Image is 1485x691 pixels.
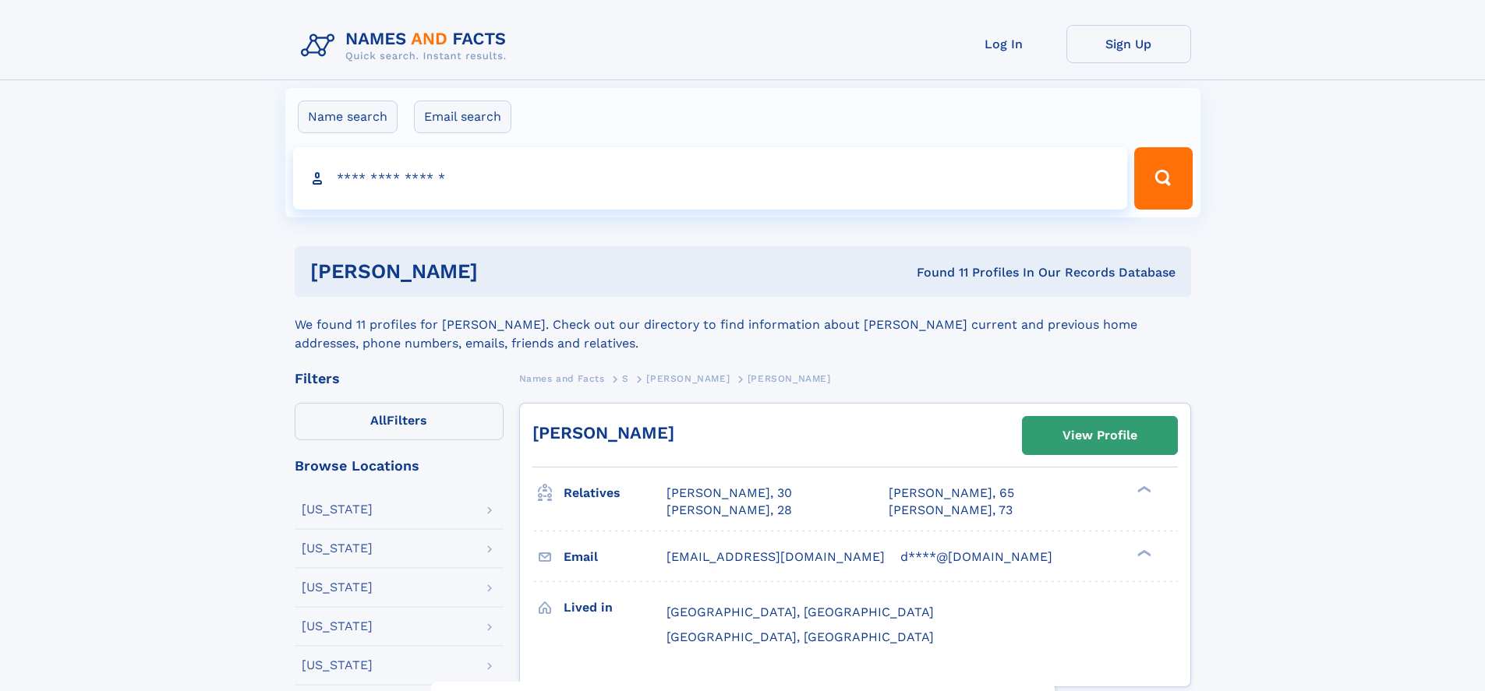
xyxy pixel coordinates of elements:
[697,264,1176,281] div: Found 11 Profiles In Our Records Database
[1062,418,1137,453] div: View Profile
[302,503,373,516] div: [US_STATE]
[748,373,831,384] span: [PERSON_NAME]
[295,403,504,440] label: Filters
[295,25,519,67] img: Logo Names and Facts
[646,373,730,384] span: [PERSON_NAME]
[666,549,885,564] span: [EMAIL_ADDRESS][DOMAIN_NAME]
[1133,548,1152,558] div: ❯
[622,368,629,388] a: S
[1134,147,1192,210] button: Search Button
[293,147,1128,210] input: search input
[564,544,666,570] h3: Email
[310,262,698,281] h1: [PERSON_NAME]
[1066,25,1191,63] a: Sign Up
[298,100,398,133] label: Name search
[646,368,730,388] a: [PERSON_NAME]
[889,485,1014,502] a: [PERSON_NAME], 65
[519,368,605,388] a: Names and Facts
[302,659,373,672] div: [US_STATE]
[414,100,511,133] label: Email search
[295,372,504,386] div: Filters
[666,605,934,619] span: [GEOGRAPHIC_DATA], [GEOGRAPHIC_DATA]
[1023,417,1177,454] a: View Profile
[532,423,674,442] a: [PERSON_NAME]
[302,620,373,633] div: [US_STATE]
[666,629,934,644] span: [GEOGRAPHIC_DATA], [GEOGRAPHIC_DATA]
[1133,485,1152,495] div: ❯
[370,413,387,428] span: All
[889,502,1013,519] a: [PERSON_NAME], 73
[295,459,504,473] div: Browse Locations
[564,594,666,621] h3: Lived in
[666,485,792,502] a: [PERSON_NAME], 30
[622,373,629,384] span: S
[302,581,373,594] div: [US_STATE]
[302,542,373,555] div: [US_STATE]
[942,25,1066,63] a: Log In
[666,502,792,519] a: [PERSON_NAME], 28
[295,297,1191,353] div: We found 11 profiles for [PERSON_NAME]. Check out our directory to find information about [PERSON...
[564,480,666,506] h3: Relatives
